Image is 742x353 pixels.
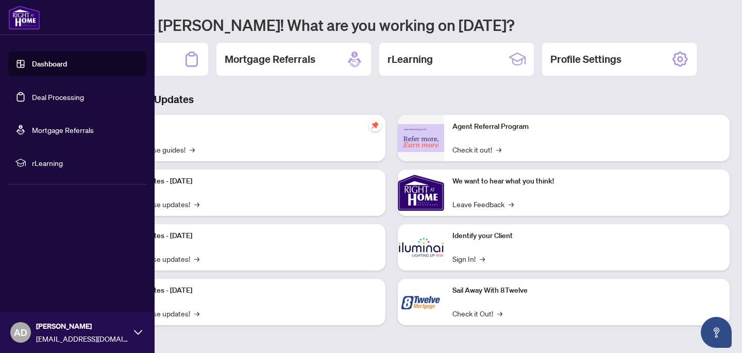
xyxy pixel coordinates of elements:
[14,325,27,340] span: AD
[225,52,315,66] h2: Mortgage Referrals
[194,308,199,319] span: →
[497,308,502,319] span: →
[194,253,199,264] span: →
[108,230,377,242] p: Platform Updates - [DATE]
[54,15,730,35] h1: Welcome back [PERSON_NAME]! What are you working on [DATE]?
[387,52,433,66] h2: rLearning
[54,92,730,107] h3: Brokerage & Industry Updates
[509,198,514,210] span: →
[452,230,721,242] p: Identify your Client
[398,279,444,325] img: Sail Away With 8Twelve
[452,144,501,155] a: Check it out!→
[32,125,94,135] a: Mortgage Referrals
[452,308,502,319] a: Check it Out!→
[108,176,377,187] p: Platform Updates - [DATE]
[8,5,40,30] img: logo
[480,253,485,264] span: →
[452,176,721,187] p: We want to hear what you think!
[496,144,501,155] span: →
[369,119,381,131] span: pushpin
[398,124,444,153] img: Agent Referral Program
[108,285,377,296] p: Platform Updates - [DATE]
[550,52,621,66] h2: Profile Settings
[36,321,129,332] span: [PERSON_NAME]
[452,285,721,296] p: Sail Away With 8Twelve
[701,317,732,348] button: Open asap
[32,59,67,69] a: Dashboard
[36,333,129,344] span: [EMAIL_ADDRESS][DOMAIN_NAME]
[398,224,444,271] img: Identify your Client
[452,121,721,132] p: Agent Referral Program
[32,157,139,169] span: rLearning
[194,198,199,210] span: →
[452,253,485,264] a: Sign In!→
[452,198,514,210] a: Leave Feedback→
[32,92,84,102] a: Deal Processing
[398,170,444,216] img: We want to hear what you think!
[108,121,377,132] p: Self-Help
[190,144,195,155] span: →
